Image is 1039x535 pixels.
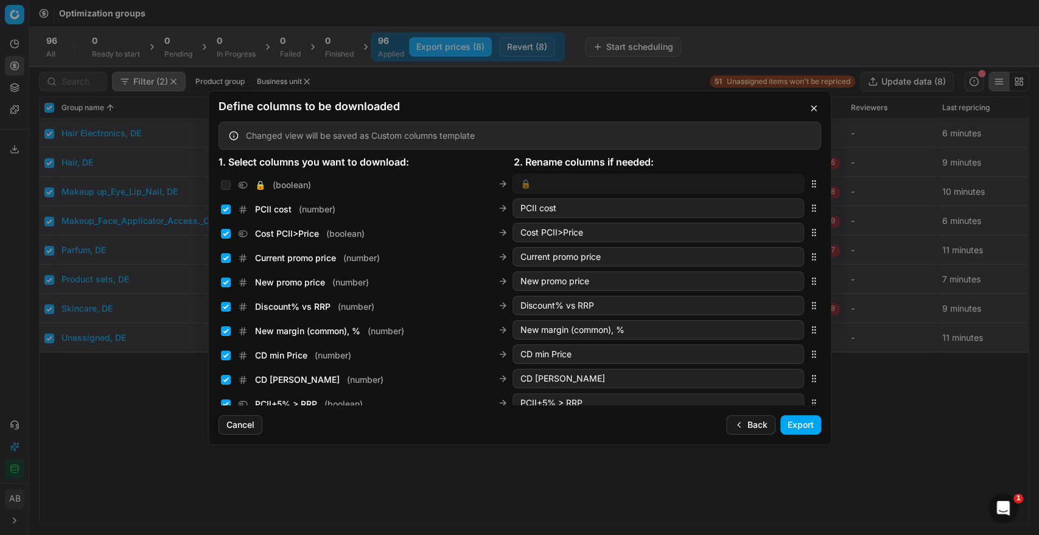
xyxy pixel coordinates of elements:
span: ( number ) [299,203,335,215]
span: Discount% vs RRP [255,301,331,313]
span: 1 [1013,494,1023,503]
div: 2. Rename columns if needed: [514,155,809,169]
span: CD min Price [255,349,307,362]
span: ( number ) [315,349,351,362]
span: ( boolean ) [273,179,311,191]
span: ( number ) [338,301,374,313]
iframe: Intercom live chat [988,494,1018,523]
span: PCII+5% > RRP [255,398,317,410]
button: Cancel [219,415,262,435]
span: ( boolean ) [324,398,363,410]
span: ( number ) [368,325,404,337]
span: PCII cost [255,203,292,215]
span: 🔒 [255,179,265,191]
h2: Define columns to be downloaded [219,101,821,112]
div: 1. Select columns you want to download: [219,155,514,169]
span: New promo price [255,276,325,288]
span: Current promo price [255,252,336,264]
span: ( number ) [347,374,383,386]
div: Changed view will be saved as Custom columns template [246,130,811,142]
button: Export [780,415,821,435]
span: New margin (common), % [255,325,360,337]
span: ( boolean ) [326,228,365,240]
span: Cost PCII>Price [255,228,319,240]
span: CD [PERSON_NAME] [255,374,340,386]
span: ( number ) [332,276,369,288]
span: ( number ) [343,252,380,264]
button: Back [726,415,775,435]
